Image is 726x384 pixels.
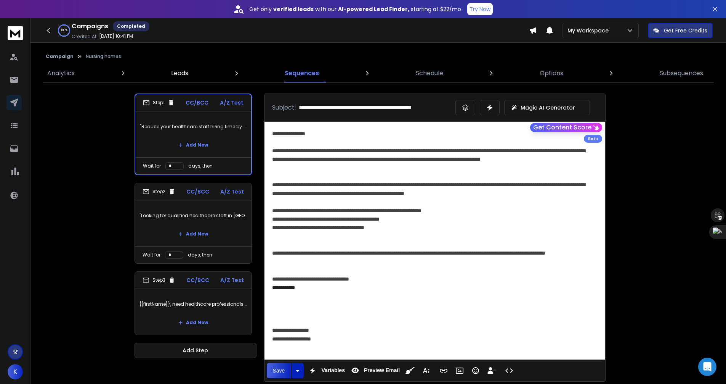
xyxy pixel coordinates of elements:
[411,64,448,82] a: Schedule
[280,64,324,82] a: Sequences
[249,5,461,13] p: Get only with our starting at $22/mo
[47,69,75,78] p: Analytics
[484,363,499,378] button: Insert Unsubscribe Link
[220,188,244,195] p: A/Z Test
[320,367,346,374] span: Variables
[135,183,252,264] li: Step2CC/BCCA/Z Test"Looking for qualified healthcare staff in [GEOGRAPHIC_DATA]?"Add NewWait ford...
[86,53,121,60] p: Nursing homes
[188,163,213,169] p: days, then
[273,5,314,13] strong: verified leads
[348,363,401,378] button: Preview Email
[172,315,214,330] button: Add New
[186,276,209,284] p: CC/BCC
[172,226,214,242] button: Add New
[186,99,208,106] p: CC/BCC
[648,23,713,38] button: Get Free Credits
[521,104,575,111] p: Magic AI Generator
[143,277,175,284] div: Step 3
[452,363,467,378] button: Insert Image (Ctrl+P)
[99,33,133,39] p: [DATE] 10:41 PM
[72,22,108,31] h1: Campaigns
[362,367,401,374] span: Preview Email
[285,69,319,78] p: Sequences
[567,27,612,34] p: My Workspace
[61,28,67,33] p: 100 %
[188,252,212,258] p: days, then
[186,188,209,195] p: CC/BCC
[46,53,74,60] button: Campaign
[167,64,193,82] a: Leads
[139,205,247,226] p: "Looking for qualified healthcare staff in [GEOGRAPHIC_DATA]?"
[135,94,252,175] li: Step1CC/BCCA/Z Test"Reduce your healthcare staff hiring time by 50%"Add NewWait fordays, then
[140,116,247,137] p: "Reduce your healthcare staff hiring time by 50%"
[220,276,244,284] p: A/Z Test
[584,135,602,143] div: Beta
[419,363,433,378] button: More Text
[403,363,417,378] button: Clean HTML
[139,294,247,315] p: {{firstName}}, need healthcare professionals this week?
[436,363,451,378] button: Insert Link (Ctrl+K)
[143,163,161,169] p: Wait for
[468,363,483,378] button: Emoticons
[113,21,149,31] div: Completed
[664,27,707,34] p: Get Free Credits
[467,3,493,15] button: Try Now
[171,69,188,78] p: Leads
[530,123,602,132] button: Get Content Score
[72,34,98,40] p: Created At:
[220,99,244,106] p: A/Z Test
[504,100,590,115] button: Magic AI Generator
[698,358,716,376] div: Open Intercom Messenger
[416,69,443,78] p: Schedule
[143,99,175,106] div: Step 1
[502,363,516,378] button: Code View
[267,363,291,378] button: Save
[143,188,175,195] div: Step 2
[535,64,568,82] a: Options
[172,137,214,153] button: Add New
[8,364,23,379] button: K
[135,271,252,335] li: Step3CC/BCCA/Z Test{{firstName}}, need healthcare professionals this week?Add New
[655,64,708,82] a: Subsequences
[272,103,296,112] p: Subject:
[540,69,563,78] p: Options
[135,343,256,358] button: Add Step
[43,64,79,82] a: Analytics
[660,69,703,78] p: Subsequences
[470,5,490,13] p: Try Now
[143,252,160,258] p: Wait for
[338,5,409,13] strong: AI-powered Lead Finder,
[8,26,23,40] img: logo
[305,363,346,378] button: Variables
